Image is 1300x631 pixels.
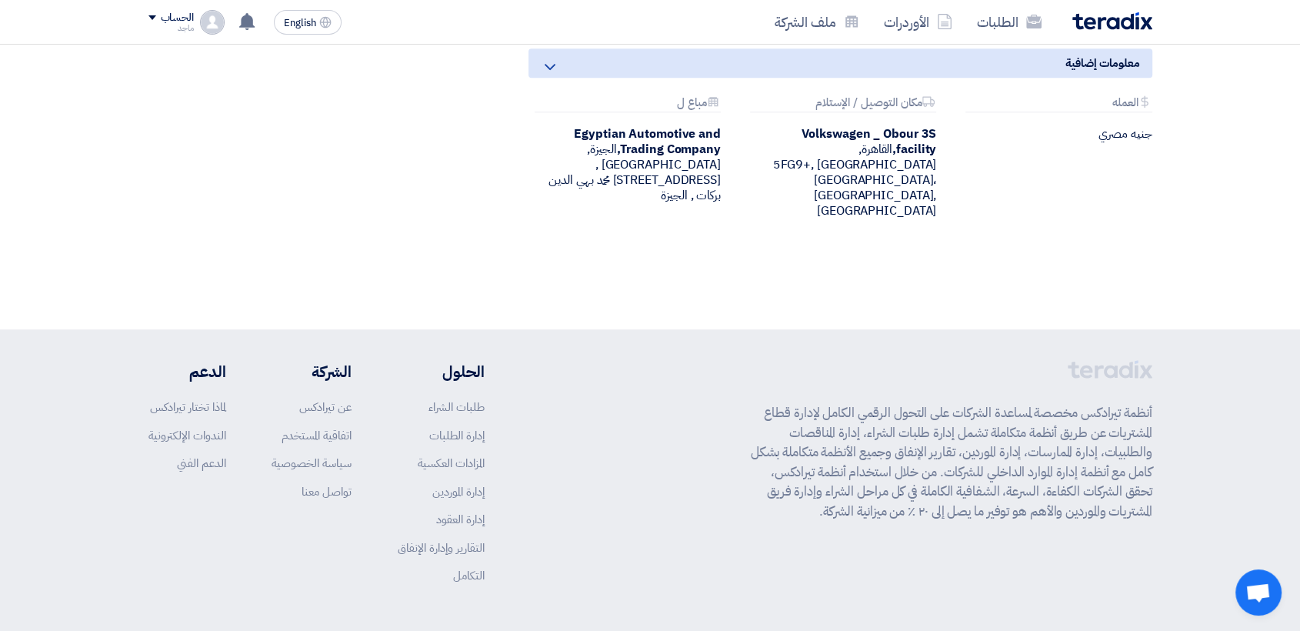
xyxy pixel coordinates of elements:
[148,427,226,444] a: الندوات الإلكترونية
[429,427,485,444] a: إدارة الطلبات
[436,511,485,528] a: إدارة العقود
[872,4,965,40] a: الأوردرات
[274,10,342,35] button: English
[177,455,226,472] a: الدعم الفني
[750,96,936,112] div: مكان التوصيل / الإستلام
[148,360,226,383] li: الدعم
[150,399,226,416] a: لماذا تختار تيرادكس
[272,455,352,472] a: سياسة الخصوصية
[200,10,225,35] img: profile_test.png
[432,483,485,500] a: إدارة الموردين
[161,12,194,25] div: الحساب
[802,125,936,159] b: Volkswagen _ Obour 3S facility,
[1235,569,1282,616] div: Open chat
[453,567,485,584] a: التكامل
[762,4,872,40] a: ملف الشركة
[148,24,194,32] div: ماجد
[744,126,936,219] div: القاهرة, [GEOGRAPHIC_DATA] ,5FG9+[GEOGRAPHIC_DATA]، [GEOGRAPHIC_DATA], [GEOGRAPHIC_DATA]
[398,539,485,556] a: التقارير وإدارة الإنفاق
[272,360,352,383] li: الشركة
[1065,55,1140,72] span: معلومات إضافية
[751,403,1152,521] p: أنظمة تيرادكس مخصصة لمساعدة الشركات على التحول الرقمي الكامل لإدارة قطاع المشتريات عن طريق أنظمة ...
[965,4,1054,40] a: الطلبات
[428,399,485,416] a: طلبات الشراء
[965,96,1152,112] div: العمله
[302,483,352,500] a: تواصل معنا
[284,18,316,28] span: English
[282,427,352,444] a: اتفاقية المستخدم
[959,126,1152,142] div: جنيه مصري
[398,360,485,383] li: الحلول
[299,399,352,416] a: عن تيرادكس
[1072,12,1152,30] img: Teradix logo
[574,125,721,159] b: Egyptian Automotive and Trading Company,
[418,455,485,472] a: المزادات العكسية
[535,96,721,112] div: مباع ل
[528,126,721,203] div: الجيزة, [GEOGRAPHIC_DATA] ,[STREET_ADDRESS] محمد بهي الدين بركات , الجيزة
